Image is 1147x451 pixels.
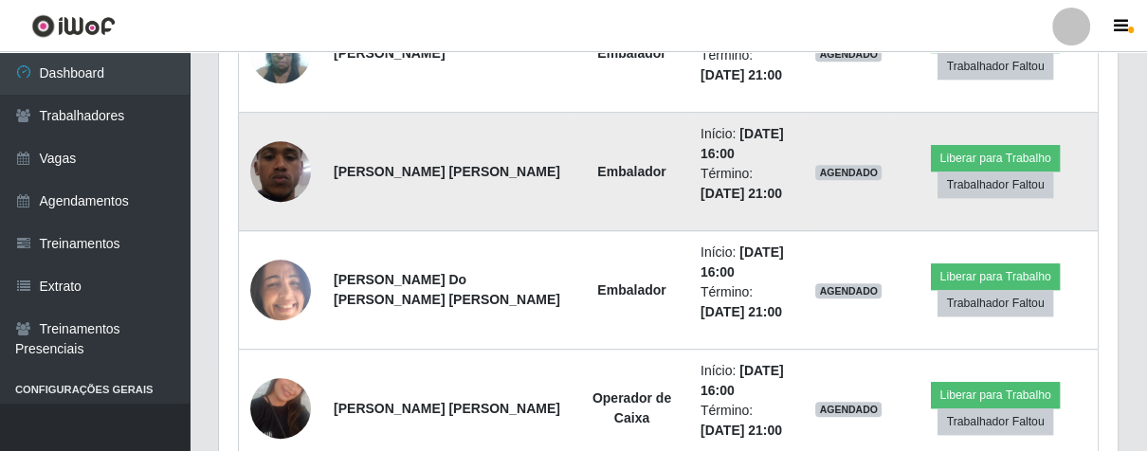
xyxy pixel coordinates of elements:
[815,402,882,417] span: AGENDADO
[701,67,782,82] time: [DATE] 21:00
[701,282,792,322] li: Término:
[701,164,792,204] li: Término:
[701,363,784,398] time: [DATE] 16:00
[931,145,1059,171] button: Liberar para Trabalho
[701,243,792,282] li: Início:
[815,283,882,298] span: AGENDADO
[815,46,882,62] span: AGENDADO
[701,45,792,85] li: Término:
[701,423,782,438] time: [DATE] 21:00
[597,45,665,61] strong: Embalador
[938,408,1052,435] button: Trabalhador Faltou
[592,390,671,425] strong: Operador de Caixa
[31,14,116,38] img: CoreUI Logo
[334,164,560,179] strong: [PERSON_NAME] [PERSON_NAME]
[701,304,782,319] time: [DATE] 21:00
[701,361,792,401] li: Início:
[938,171,1052,198] button: Trabalhador Faltou
[250,12,311,93] img: 1704231584676.jpeg
[250,104,311,239] img: 1747855826240.jpeg
[701,126,784,161] time: [DATE] 16:00
[334,272,560,307] strong: [PERSON_NAME] Do [PERSON_NAME] [PERSON_NAME]
[597,164,665,179] strong: Embalador
[334,45,445,61] strong: [PERSON_NAME]
[938,53,1052,80] button: Trabalhador Faltou
[701,124,792,164] li: Início:
[815,165,882,180] span: AGENDADO
[938,290,1052,316] button: Trabalhador Faltou
[250,223,311,357] img: 1758734598396.jpeg
[597,282,665,298] strong: Embalador
[701,401,792,441] li: Término:
[334,401,560,416] strong: [PERSON_NAME] [PERSON_NAME]
[931,382,1059,408] button: Liberar para Trabalho
[931,263,1059,290] button: Liberar para Trabalho
[701,244,784,280] time: [DATE] 16:00
[701,186,782,201] time: [DATE] 21:00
